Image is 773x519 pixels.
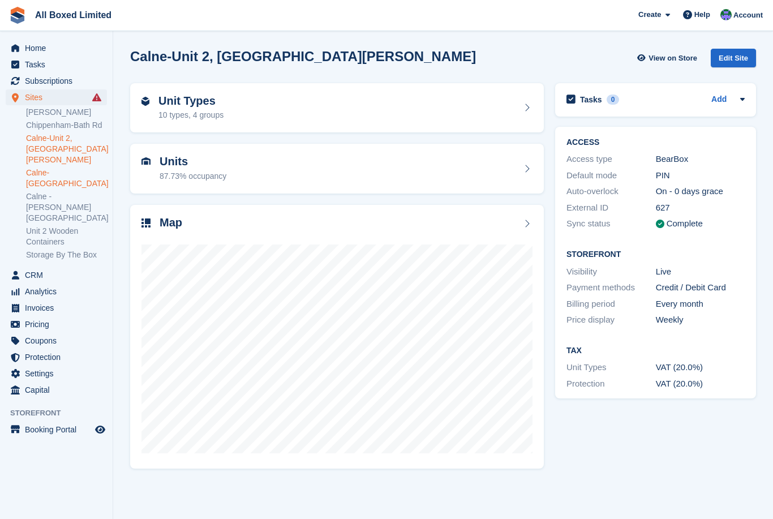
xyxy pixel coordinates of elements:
a: menu [6,422,107,437]
span: Settings [25,366,93,381]
a: menu [6,349,107,365]
h2: Tasks [580,95,602,105]
span: Home [25,40,93,56]
a: Map [130,205,544,469]
div: 0 [607,95,620,105]
span: Create [638,9,661,20]
span: Analytics [25,284,93,299]
div: Credit / Debit Card [656,281,745,294]
span: Storefront [10,408,113,419]
div: PIN [656,169,745,182]
span: Tasks [25,57,93,72]
img: unit-type-icn-2b2737a686de81e16bb02015468b77c625bbabd49415b5ef34ead5e3b44a266d.svg [141,97,149,106]
a: menu [6,284,107,299]
h2: Tax [566,346,745,355]
div: Unit Types [566,361,656,374]
div: 10 types, 4 groups [158,109,224,121]
h2: Map [160,216,182,229]
a: All Boxed Limited [31,6,116,24]
a: menu [6,40,107,56]
span: Coupons [25,333,93,349]
div: Weekly [656,314,745,327]
a: Chippenham-Bath Rd [26,120,107,131]
a: menu [6,382,107,398]
a: menu [6,300,107,316]
h2: Storefront [566,250,745,259]
a: Unit 2 Wooden Containers [26,226,107,247]
div: External ID [566,201,656,215]
div: Protection [566,378,656,391]
div: Default mode [566,169,656,182]
a: Edit Site [711,49,756,72]
div: BearBox [656,153,745,166]
span: Protection [25,349,93,365]
a: Unit Types 10 types, 4 groups [130,83,544,133]
span: Invoices [25,300,93,316]
span: Account [733,10,763,21]
a: menu [6,267,107,283]
span: Help [694,9,710,20]
a: menu [6,89,107,105]
span: CRM [25,267,93,283]
h2: Unit Types [158,95,224,108]
div: Payment methods [566,281,656,294]
a: Calne -[PERSON_NAME][GEOGRAPHIC_DATA] [26,191,107,224]
h2: Calne-Unit 2, [GEOGRAPHIC_DATA][PERSON_NAME] [130,49,476,64]
a: [PERSON_NAME] [26,107,107,118]
div: Edit Site [711,49,756,67]
a: Preview store [93,423,107,436]
div: VAT (20.0%) [656,361,745,374]
div: Price display [566,314,656,327]
a: Storage By The Box [26,250,107,260]
span: Capital [25,382,93,398]
div: Auto-overlock [566,185,656,198]
div: Sync status [566,217,656,230]
div: 87.73% occupancy [160,170,226,182]
div: Billing period [566,298,656,311]
a: menu [6,366,107,381]
i: Smart entry sync failures have occurred [92,93,101,102]
div: Live [656,265,745,278]
a: Units 87.73% occupancy [130,144,544,194]
span: Sites [25,89,93,105]
img: unit-icn-7be61d7bf1b0ce9d3e12c5938cc71ed9869f7b940bace4675aadf7bd6d80202e.svg [141,157,151,165]
img: stora-icon-8386f47178a22dfd0bd8f6a31ec36ba5ce8667c1dd55bd0f319d3a0aa187defe.svg [9,7,26,24]
a: menu [6,316,107,332]
div: Complete [667,217,703,230]
div: On - 0 days grace [656,185,745,198]
a: menu [6,57,107,72]
span: Booking Portal [25,422,93,437]
a: Add [711,93,727,106]
div: 627 [656,201,745,215]
span: Pricing [25,316,93,332]
div: Access type [566,153,656,166]
a: menu [6,333,107,349]
h2: ACCESS [566,138,745,147]
div: VAT (20.0%) [656,378,745,391]
div: Visibility [566,265,656,278]
a: View on Store [635,49,702,67]
h2: Units [160,155,226,168]
a: menu [6,73,107,89]
a: Calne-[GEOGRAPHIC_DATA] [26,168,107,189]
span: View on Store [649,53,697,64]
div: Every month [656,298,745,311]
img: Liam Spencer [720,9,732,20]
img: map-icn-33ee37083ee616e46c38cad1a60f524a97daa1e2b2c8c0bc3eb3415660979fc1.svg [141,218,151,228]
span: Subscriptions [25,73,93,89]
a: Calne-Unit 2, [GEOGRAPHIC_DATA][PERSON_NAME] [26,133,107,165]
